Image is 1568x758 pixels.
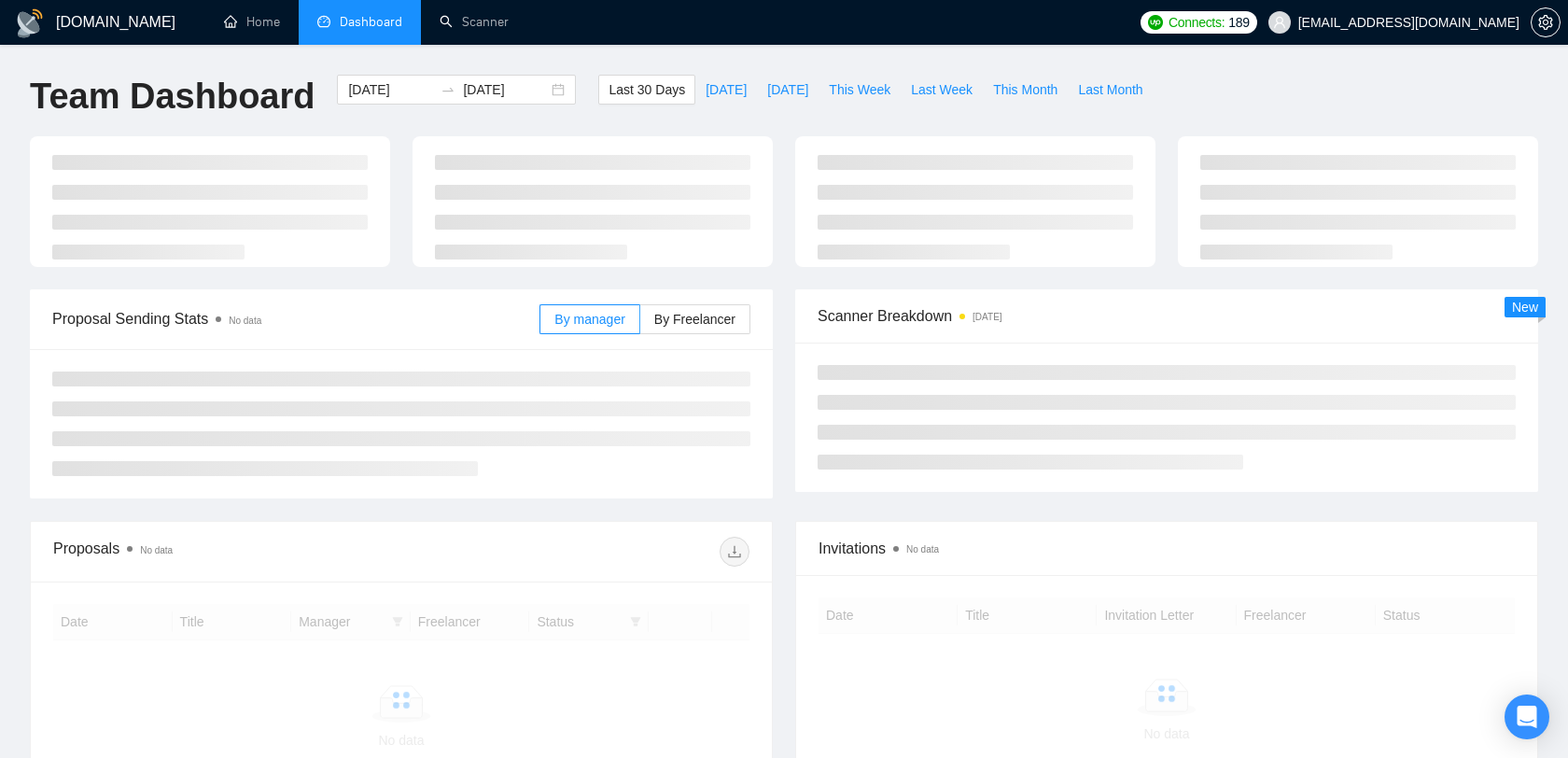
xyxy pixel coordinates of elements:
[901,75,983,105] button: Last Week
[229,316,261,326] span: No data
[224,14,280,30] a: homeHome
[1068,75,1153,105] button: Last Month
[983,75,1068,105] button: This Month
[52,307,539,330] span: Proposal Sending Stats
[706,79,747,100] span: [DATE]
[441,82,455,97] span: swap-right
[1531,7,1561,37] button: setting
[906,544,939,554] span: No data
[53,537,401,567] div: Proposals
[1512,300,1538,315] span: New
[15,8,45,38] img: logo
[1078,79,1142,100] span: Last Month
[1228,12,1249,33] span: 189
[1148,15,1163,30] img: upwork-logo.png
[757,75,819,105] button: [DATE]
[440,14,509,30] a: searchScanner
[609,79,685,100] span: Last 30 Days
[911,79,973,100] span: Last Week
[819,75,901,105] button: This Week
[1169,12,1225,33] span: Connects:
[598,75,695,105] button: Last 30 Days
[818,304,1516,328] span: Scanner Breakdown
[767,79,808,100] span: [DATE]
[30,75,315,119] h1: Team Dashboard
[348,79,433,100] input: Start date
[973,312,1001,322] time: [DATE]
[463,79,548,100] input: End date
[1505,695,1549,739] div: Open Intercom Messenger
[819,537,1515,560] span: Invitations
[993,79,1057,100] span: This Month
[1531,15,1561,30] a: setting
[441,82,455,97] span: to
[829,79,890,100] span: This Week
[1532,15,1560,30] span: setting
[654,312,735,327] span: By Freelancer
[554,312,624,327] span: By manager
[317,15,330,28] span: dashboard
[340,14,402,30] span: Dashboard
[695,75,757,105] button: [DATE]
[140,545,173,555] span: No data
[1273,16,1286,29] span: user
